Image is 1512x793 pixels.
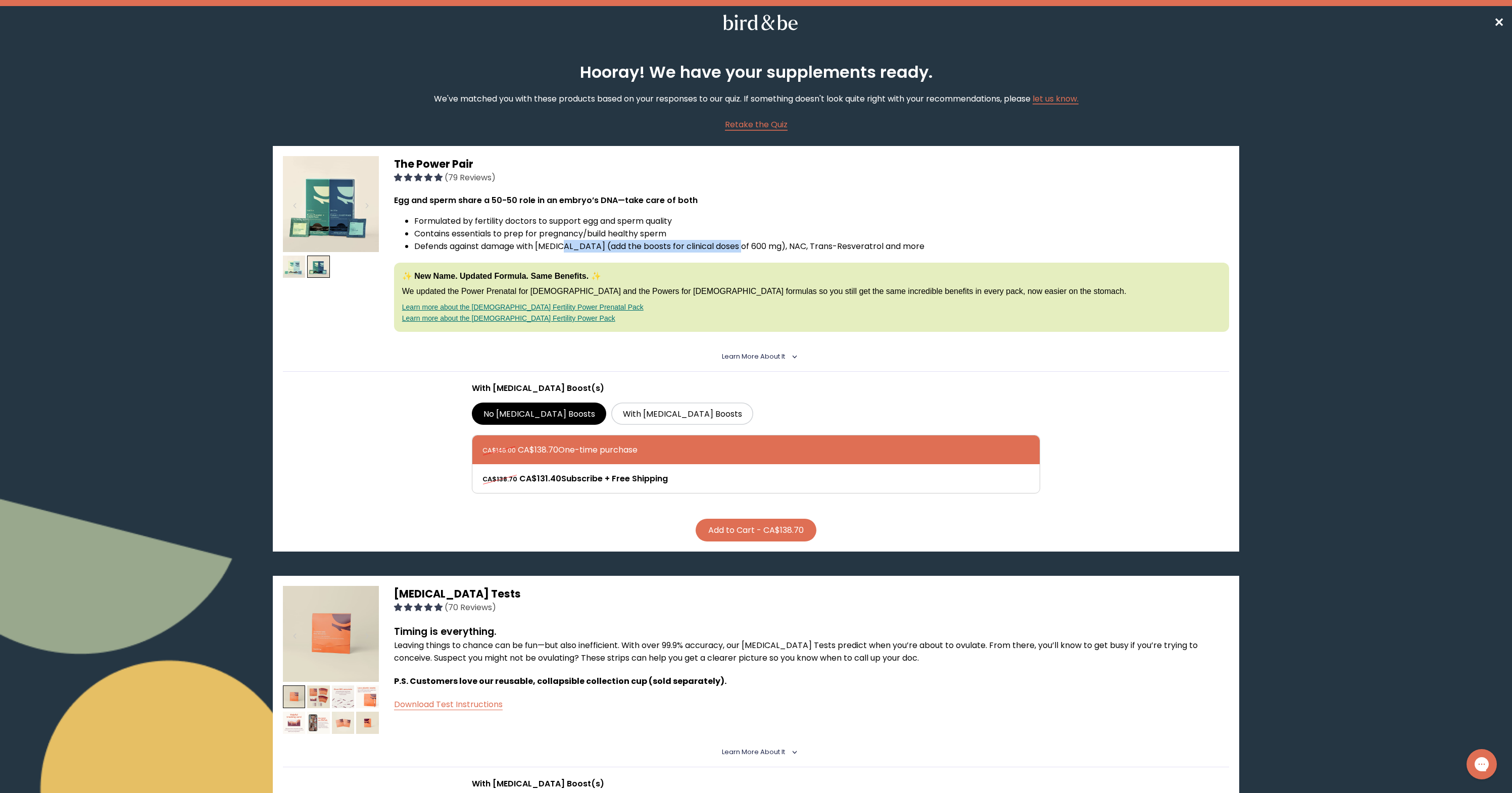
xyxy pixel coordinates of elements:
img: thumbnail image [283,712,306,734]
span: 4.92 stars [394,172,445,183]
p: With [MEDICAL_DATA] Boost(s) [472,382,1040,394]
li: Formulated by fertility doctors to support egg and sperm quality [414,215,1229,227]
span: (79 Reviews) [445,172,496,183]
strong: Timing is everything. [394,625,497,638]
a: Learn more about the [DEMOGRAPHIC_DATA] Fertility Power Pack [402,314,615,322]
span: . [724,675,726,687]
button: Add to Cart - CA$138.70 [696,519,816,541]
li: Defends against damage with [MEDICAL_DATA] (add the boosts for clinical doses of 600 mg), NAC, Tr... [414,240,1229,253]
img: thumbnail image [332,685,355,708]
span: ✕ [1494,14,1504,31]
summary: Learn More About it < [722,748,790,757]
img: thumbnail image [283,685,306,708]
i: < [788,750,797,755]
a: let us know. [1033,93,1079,105]
img: thumbnail image [356,712,379,734]
strong: Egg and sperm share a 50-50 role in an embryo’s DNA—take care of both [394,194,698,206]
span: The Power Pair [394,157,473,171]
a: Retake the Quiz [725,118,788,131]
p: We updated the Power Prenatal for [DEMOGRAPHIC_DATA] and the Powers for [DEMOGRAPHIC_DATA] formul... [402,286,1221,297]
i: < [788,354,797,359]
label: No [MEDICAL_DATA] Boosts [472,403,606,425]
iframe: Gorgias live chat messenger [1461,746,1502,783]
summary: Learn More About it < [722,352,790,361]
span: 4.96 stars [394,602,445,613]
img: thumbnail image [283,156,379,252]
img: thumbnail image [307,685,330,708]
label: With [MEDICAL_DATA] Boosts [611,403,753,425]
p: With [MEDICAL_DATA] Boost(s) [472,777,1040,790]
span: Learn More About it [722,748,785,756]
a: Learn more about the [DEMOGRAPHIC_DATA] Fertility Power Prenatal Pack [402,303,644,311]
a: Download Test Instructions [394,699,503,710]
img: thumbnail image [283,586,379,682]
p: We've matched you with these products based on your responses to our quiz. If something doesn't l... [434,92,1079,105]
span: Learn More About it [722,352,785,361]
strong: ✨ New Name. Updated Formula. Same Benefits. ✨ [402,272,601,280]
span: [MEDICAL_DATA] Tests [394,586,521,601]
img: thumbnail image [307,712,330,734]
img: thumbnail image [307,256,330,278]
img: thumbnail image [283,256,306,278]
img: thumbnail image [356,685,379,708]
span: Retake the Quiz [725,119,788,130]
a: ✕ [1494,14,1504,31]
h2: Hooray! We have your supplements ready. [466,60,1046,84]
img: thumbnail image [332,712,355,734]
span: (70 Reviews) [445,602,496,613]
span: P.S. Customers love our reusable, collapsible collection cup (sold separately) [394,675,724,687]
p: Leaving things to chance can be fun—but also inefficient. With over 99.9% accuracy, our [MEDICAL_... [394,639,1229,664]
li: Contains essentials to prep for pregnancy/build healthy sperm [414,227,1229,240]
